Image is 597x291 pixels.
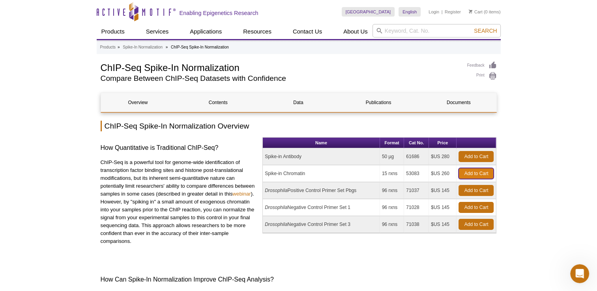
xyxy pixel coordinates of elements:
h2: ChIP-Seq Spike-In Normalization Overview [101,121,497,131]
th: Cat No. [404,138,429,148]
td: $US 145 [429,216,457,233]
td: Negative Control Primer Set 3 [263,216,380,233]
a: Overview [101,93,175,112]
td: 96 rxns [380,199,404,216]
a: Add to Cart [459,202,494,213]
a: Cart [469,9,483,15]
span: Search [474,28,497,34]
li: ChIP-Seq Spike-In Normalization [171,45,229,49]
i: Drosophila [265,188,287,193]
li: » [166,45,168,49]
h2: Compare Between ChIP-Seq Datasets with Confidence [101,75,459,82]
a: [GEOGRAPHIC_DATA] [342,7,395,17]
a: About Us [339,24,372,39]
li: » [118,45,120,49]
a: Documents [421,93,496,112]
a: Publications [341,93,415,112]
a: Register [445,9,461,15]
th: Name [263,138,380,148]
td: 50 µg [380,148,404,165]
a: Applications [185,24,226,39]
a: webinar [232,191,251,197]
td: 61686 [404,148,429,165]
a: Products [97,24,129,39]
img: Your Cart [469,9,472,13]
i: Drosophila [265,222,287,227]
li: (0 items) [469,7,501,17]
a: Print [467,72,497,80]
a: Services [141,24,174,39]
td: 53083 [404,165,429,182]
p: ChIP-Seq is a powerful tool for genome-wide identification of transcription factor binding sites ... [101,159,257,245]
a: Login [429,9,439,15]
a: Products [100,44,116,51]
button: Search [472,27,499,34]
th: Price [429,138,457,148]
a: Contents [181,93,255,112]
h2: Enabling Epigenetics Research [180,9,258,17]
a: Spike-In Normalization [123,44,163,51]
h3: How Quantitative is Traditional ChIP-Seq? [101,143,257,153]
td: Spike-in Antibody [263,148,380,165]
a: Data [261,93,335,112]
i: Drosophila [265,205,287,210]
a: Contact Us [288,24,327,39]
a: Add to Cart [459,219,494,230]
a: Feedback [467,61,497,70]
td: $US 145 [429,199,457,216]
a: Resources [238,24,276,39]
td: 71028 [404,199,429,216]
input: Keyword, Cat. No. [372,24,501,37]
td: 71038 [404,216,429,233]
td: $US 145 [429,182,457,199]
a: Add to Cart [459,151,494,162]
a: Add to Cart [459,185,494,196]
iframe: Intercom live chat [570,264,589,283]
li: | [442,7,443,17]
a: English [399,7,421,17]
td: 96 rxns [380,182,404,199]
td: 96 rxns [380,216,404,233]
td: $US 260 [429,165,457,182]
td: $US 280 [429,148,457,165]
h1: ChIP-Seq Spike-In Normalization [101,61,459,73]
td: 71037 [404,182,429,199]
th: Format [380,138,404,148]
td: 15 rxns [380,165,404,182]
h3: How Can Spike-In Normalization Improve ChIP-Seq Analysis? [101,275,497,284]
a: Add to Cart [459,168,494,179]
td: Negative Control Primer Set 1 [263,199,380,216]
td: Spike-in Chromatin [263,165,380,182]
td: Positive Control Primer Set Pbgs [263,182,380,199]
